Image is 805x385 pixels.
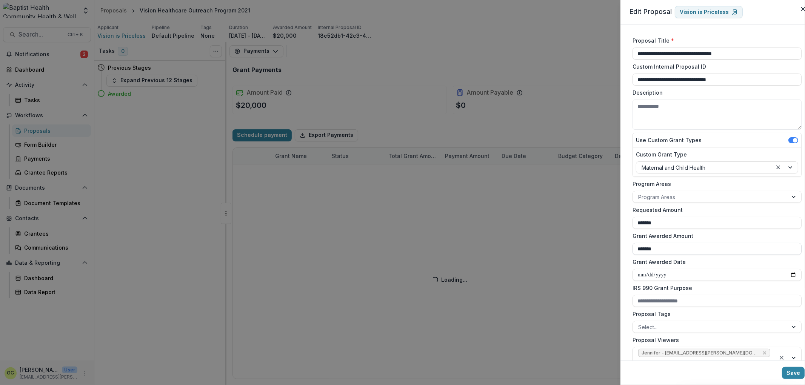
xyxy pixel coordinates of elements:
p: Vision is Priceless [680,9,729,15]
label: Requested Amount [633,206,797,214]
div: Clear selected options [774,163,783,172]
div: Clear selected options [777,353,786,362]
label: Proposal Title [633,37,797,44]
label: Proposal Viewers [633,336,797,344]
label: Program Areas [633,180,797,188]
span: Jennifer - [EMAIL_ADDRESS][PERSON_NAME][DOMAIN_NAME] [642,350,759,356]
label: Description [633,89,797,97]
label: Custom Grant Type [636,150,794,158]
label: IRS 990 Grant Purpose [633,284,797,292]
label: Use Custom Grant Types [636,136,702,144]
span: Edit Proposal [630,8,672,15]
div: Remove Jennifer - jennifer.donahoo@bmcjax.com [761,349,768,357]
a: Vision is Priceless [675,6,743,18]
label: Grant Awarded Amount [633,232,797,240]
label: Proposal Tags [633,310,797,318]
label: Custom Internal Proposal ID [633,63,797,71]
button: Save [782,367,805,379]
label: Grant Awarded Date [633,258,797,266]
